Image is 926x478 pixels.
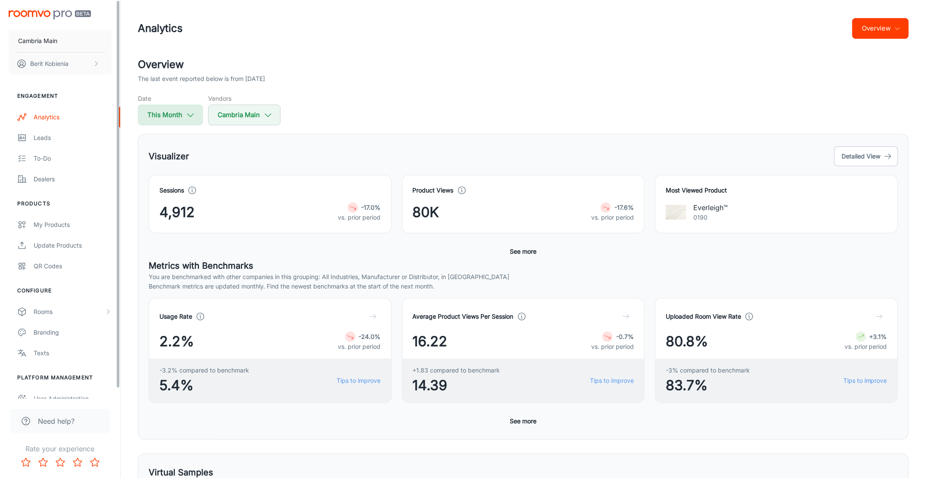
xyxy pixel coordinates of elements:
[666,202,686,223] img: Everleigh™
[693,213,728,222] p: 0190
[138,21,183,36] h1: Analytics
[159,331,194,352] span: 2.2%
[666,375,750,396] span: 83.7%
[34,328,112,337] div: Branding
[413,366,500,375] span: +1.83 compared to benchmark
[9,10,91,19] img: Roomvo PRO Beta
[30,59,69,68] p: Berit Kobienia
[149,259,898,272] h5: Metrics with Benchmarks
[138,74,265,84] p: The last event reported below is from [DATE]
[69,454,86,471] button: Rate 4 star
[34,241,112,250] div: Update Products
[338,342,381,351] p: vs. prior period
[507,244,540,259] button: See more
[338,213,381,222] p: vs. prior period
[159,366,249,375] span: -3.2% compared to benchmark
[362,204,381,211] strong: -17.0%
[7,444,113,454] p: Rate your experience
[590,376,634,385] a: Tips to improve
[159,312,192,321] h4: Usage Rate
[507,413,540,429] button: See more
[9,30,112,52] button: Cambria Main
[834,146,898,166] button: Detailed View
[9,53,112,75] button: Berit Kobienia
[52,454,69,471] button: Rate 3 star
[159,186,184,195] h4: Sessions
[614,204,634,211] strong: -17.6%
[666,312,741,321] h4: Uploaded Room View Rate
[208,94,281,103] h5: Vendors
[149,282,898,291] p: Benchmark metrics are updated monthly. Find the newest benchmarks at the start of the next month.
[852,18,909,39] button: Overview
[86,454,103,471] button: Rate 5 star
[34,394,112,404] div: User Administration
[18,36,57,46] p: Cambria Main
[666,331,708,352] span: 80.8%
[138,105,203,125] button: This Month
[845,342,887,351] p: vs. prior period
[138,94,203,103] h5: Date
[693,202,728,213] p: Everleigh™
[34,307,105,317] div: Rooms
[138,57,909,72] h2: Overview
[34,174,112,184] div: Dealers
[359,333,381,340] strong: -24.0%
[149,272,898,282] p: You are benchmarked with other companies in this grouping: All Industries, Manufacturer or Distri...
[666,186,887,195] h4: Most Viewed Product
[413,312,514,321] h4: Average Product Views Per Session
[666,366,750,375] span: -3% compared to benchmark
[149,150,189,163] h5: Visualizer
[413,375,500,396] span: 14.39
[34,133,112,143] div: Leads
[38,416,75,426] span: Need help?
[843,376,887,385] a: Tips to improve
[870,333,887,340] strong: +3.1%
[616,333,634,340] strong: -0.7%
[17,454,34,471] button: Rate 1 star
[34,112,112,122] div: Analytics
[159,375,249,396] span: 5.4%
[34,348,112,358] div: Texts
[34,220,112,230] div: My Products
[34,261,112,271] div: QR Codes
[413,331,448,352] span: 16.22
[208,105,281,125] button: Cambria Main
[413,186,454,195] h4: Product Views
[591,213,634,222] p: vs. prior period
[34,154,112,163] div: To-do
[591,342,634,351] p: vs. prior period
[34,454,52,471] button: Rate 2 star
[337,376,381,385] a: Tips to improve
[159,202,195,223] span: 4,912
[413,202,440,223] span: 80K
